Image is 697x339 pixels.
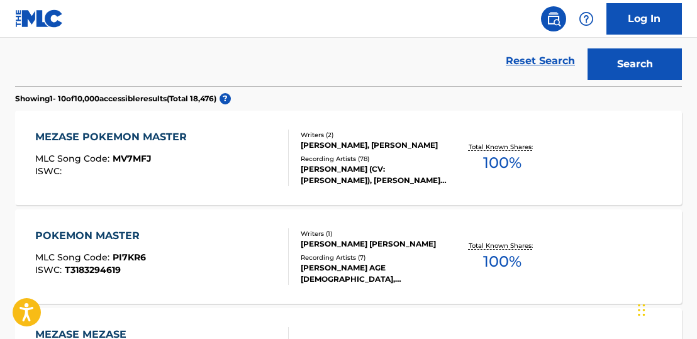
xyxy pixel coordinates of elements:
[483,152,521,174] span: 100 %
[65,264,121,275] span: T3183294619
[546,11,561,26] img: search
[301,164,447,186] div: [PERSON_NAME] (CV: [PERSON_NAME]), [PERSON_NAME],未来, [PERSON_NAME], [PERSON_NAME], [PERSON_NAME],...
[35,228,146,243] div: POKEMON MASTER
[301,238,447,250] div: [PERSON_NAME] [PERSON_NAME]
[15,209,682,304] a: POKEMON MASTERMLC Song Code:PI7KR6ISWC:T3183294619Writers (1)[PERSON_NAME] [PERSON_NAME]Recording...
[634,279,697,339] iframe: Chat Widget
[499,47,581,75] a: Reset Search
[301,130,447,140] div: Writers ( 2 )
[483,250,521,273] span: 100 %
[301,140,447,151] div: [PERSON_NAME], [PERSON_NAME]
[579,11,594,26] img: help
[541,6,566,31] a: Public Search
[35,252,113,263] span: MLC Song Code :
[301,154,447,164] div: Recording Artists ( 78 )
[588,48,682,80] button: Search
[113,252,146,263] span: PI7KR6
[35,264,65,275] span: ISWC :
[35,165,65,177] span: ISWC :
[638,291,645,329] div: ドラッグ
[113,153,152,164] span: MV7MFJ
[301,229,447,238] div: Writers ( 1 )
[15,93,216,104] p: Showing 1 - 10 of 10,000 accessible results (Total 18,476 )
[469,241,536,250] p: Total Known Shares:
[35,130,193,145] div: MEZASE POKEMON MASTER
[574,6,599,31] div: Help
[301,253,447,262] div: Recording Artists ( 7 )
[634,279,697,339] div: チャットウィジェット
[220,93,231,104] span: ?
[35,153,113,164] span: MLC Song Code :
[469,142,536,152] p: Total Known Shares:
[15,111,682,205] a: MEZASE POKEMON MASTERMLC Song Code:MV7MFJISWC:Writers (2)[PERSON_NAME], [PERSON_NAME]Recording Ar...
[15,9,64,28] img: MLC Logo
[301,262,447,285] div: [PERSON_NAME] AGE [DEMOGRAPHIC_DATA], [PERSON_NAME] AGE [DEMOGRAPHIC_DATA], [PERSON_NAME] AGE [DE...
[606,3,682,35] a: Log In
